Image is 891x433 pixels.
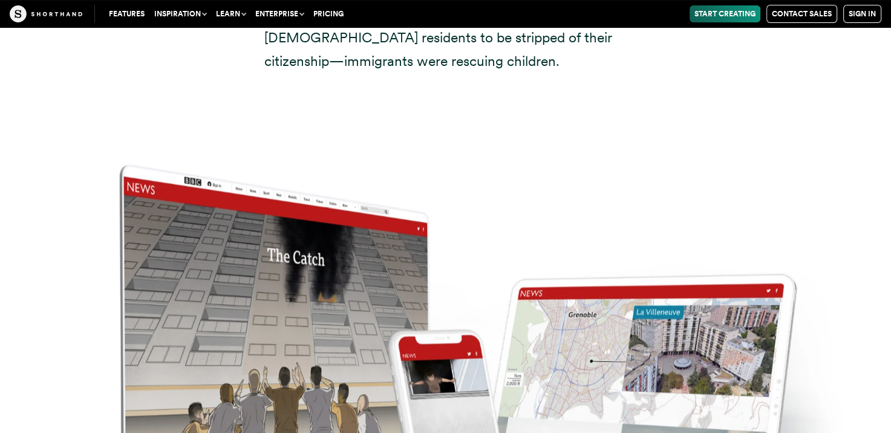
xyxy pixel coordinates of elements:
[104,5,149,22] a: Features
[10,5,82,22] img: The Craft
[211,5,250,22] button: Learn
[766,5,837,23] a: Contact Sales
[250,5,308,22] button: Enterprise
[690,5,760,22] a: Start Creating
[149,5,211,22] button: Inspiration
[843,5,881,23] a: Sign in
[308,5,348,22] a: Pricing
